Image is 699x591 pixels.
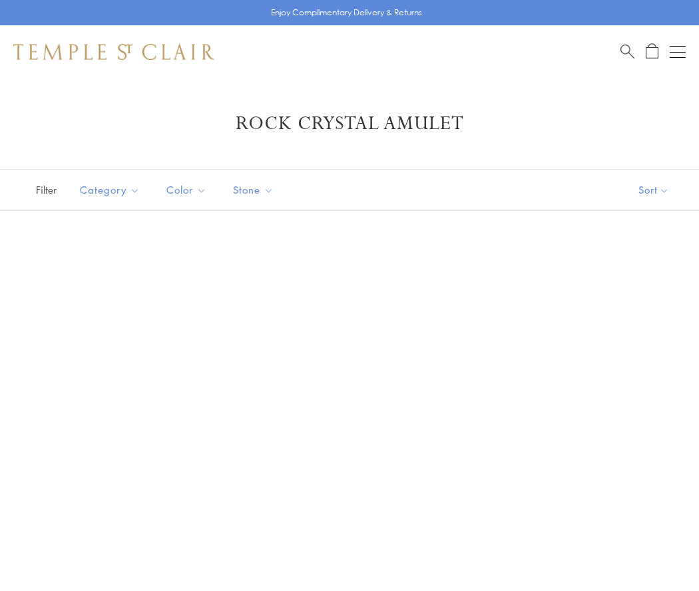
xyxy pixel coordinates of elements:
[160,182,216,198] span: Color
[223,175,284,205] button: Stone
[608,170,699,210] button: Show sort by
[73,182,150,198] span: Category
[156,175,216,205] button: Color
[226,182,284,198] span: Stone
[33,112,666,136] h1: Rock Crystal Amulet
[13,44,214,60] img: Temple St. Clair
[620,43,634,60] a: Search
[670,44,686,60] button: Open navigation
[271,6,422,19] p: Enjoy Complimentary Delivery & Returns
[646,43,658,60] a: Open Shopping Bag
[70,175,150,205] button: Category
